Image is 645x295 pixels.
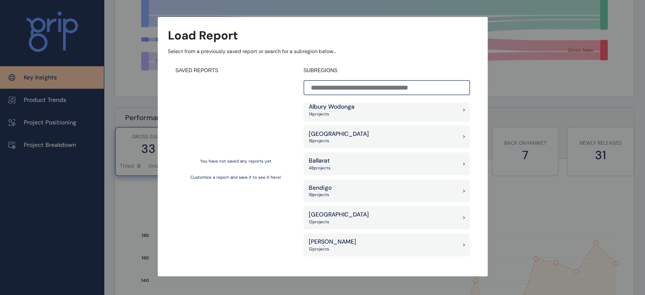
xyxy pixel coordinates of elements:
p: 19 project s [309,192,332,198]
h3: Load Report [168,27,238,44]
p: 14 project s [309,111,355,117]
p: Bendigo [309,184,332,192]
p: 48 project s [309,165,330,171]
p: [GEOGRAPHIC_DATA] [309,211,369,219]
p: Ballarat [309,157,330,165]
h4: SAVED REPORTS [176,67,296,74]
p: [GEOGRAPHIC_DATA] [309,130,369,138]
p: Select from a previously saved report or search for a subregion below... [168,48,477,55]
h4: SUBREGIONS [304,67,470,74]
p: 18 project s [309,138,369,144]
p: Customize a report and save it to see it here! [190,174,281,180]
p: [PERSON_NAME] [309,238,356,246]
p: 13 project s [309,219,369,225]
p: Albury Wodonga [309,103,355,111]
p: 12 project s [309,246,356,252]
p: You have not saved any reports yet [200,158,271,164]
